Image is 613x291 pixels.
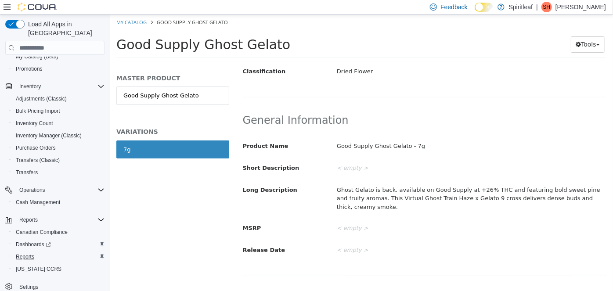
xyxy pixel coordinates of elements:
[133,54,176,60] span: Classification
[9,142,108,154] button: Purchase Orders
[12,106,64,116] a: Bulk Pricing Import
[12,227,105,237] span: Canadian Compliance
[19,187,45,194] span: Operations
[12,130,85,141] a: Inventory Manager (Classic)
[9,238,108,251] a: Dashboards
[9,105,108,117] button: Bulk Pricing Import
[12,155,105,165] span: Transfers (Classic)
[16,157,60,164] span: Transfers (Classic)
[9,117,108,129] button: Inventory Count
[12,251,38,262] a: Reports
[541,2,552,12] div: Shelby HA
[9,50,108,63] button: My Catalog (Beta)
[16,185,105,195] span: Operations
[7,4,37,11] a: My Catalog
[133,128,179,135] span: Product Name
[12,197,64,208] a: Cash Management
[12,93,105,104] span: Adjustments (Classic)
[18,3,57,11] img: Cova
[461,22,495,38] button: Tools
[16,81,44,92] button: Inventory
[16,215,41,225] button: Reports
[12,51,62,62] a: My Catalog (Beta)
[543,2,551,12] span: SH
[7,22,180,38] span: Good Supply Ghost Gelato
[133,210,151,217] span: MSRP
[12,167,41,178] a: Transfers
[9,166,108,179] button: Transfers
[16,108,60,115] span: Bulk Pricing Import
[12,64,46,74] a: Promotions
[9,251,108,263] button: Reports
[133,99,497,113] h2: General Information
[475,3,493,12] input: Dark Mode
[220,146,503,162] div: < empty >
[19,216,38,223] span: Reports
[220,124,503,140] div: Good Supply Ghost Gelato - 7g
[12,118,57,129] a: Inventory Count
[220,50,503,65] div: Dried Flower
[7,72,119,90] a: Good Supply Ghost Gelato
[12,143,105,153] span: Purchase Orders
[12,155,63,165] a: Transfers (Classic)
[16,199,60,206] span: Cash Management
[2,184,108,196] button: Operations
[47,4,118,11] span: Good Supply Ghost Gelato
[19,83,41,90] span: Inventory
[16,120,53,127] span: Inventory Count
[16,253,34,260] span: Reports
[2,214,108,226] button: Reports
[16,169,38,176] span: Transfers
[9,154,108,166] button: Transfers (Classic)
[220,206,503,222] div: < empty >
[9,226,108,238] button: Canadian Compliance
[12,130,105,141] span: Inventory Manager (Classic)
[9,263,108,275] button: [US_STATE] CCRS
[220,228,503,244] div: < empty >
[16,144,56,151] span: Purchase Orders
[2,80,108,93] button: Inventory
[12,239,54,250] a: Dashboards
[16,215,105,225] span: Reports
[509,2,533,12] p: Spiritleaf
[12,118,105,129] span: Inventory Count
[16,95,67,102] span: Adjustments (Classic)
[12,64,105,74] span: Promotions
[14,131,21,140] div: 7g
[16,65,43,72] span: Promotions
[440,3,467,11] span: Feedback
[16,185,49,195] button: Operations
[25,20,105,37] span: Load All Apps in [GEOGRAPHIC_DATA]
[12,51,105,62] span: My Catalog (Beta)
[16,81,105,92] span: Inventory
[16,229,68,236] span: Canadian Compliance
[12,239,105,250] span: Dashboards
[133,232,176,239] span: Release Date
[19,284,38,291] span: Settings
[7,60,119,68] h5: MASTER PRODUCT
[12,227,71,237] a: Canadian Compliance
[9,63,108,75] button: Promotions
[12,93,70,104] a: Adjustments (Classic)
[12,106,105,116] span: Bulk Pricing Import
[16,53,58,60] span: My Catalog (Beta)
[16,241,51,248] span: Dashboards
[12,197,105,208] span: Cash Management
[133,150,190,157] span: Short Description
[9,196,108,208] button: Cash Management
[12,264,105,274] span: Washington CCRS
[133,172,188,179] span: Long Description
[9,93,108,105] button: Adjustments (Classic)
[536,2,538,12] p: |
[12,264,65,274] a: [US_STATE] CCRS
[7,113,119,121] h5: VARIATIONS
[16,266,61,273] span: [US_STATE] CCRS
[220,168,503,200] div: Ghost Gelato is back, available on Good Supply at +26% THC and featuring bold sweet pine and frui...
[9,129,108,142] button: Inventory Manager (Classic)
[16,132,82,139] span: Inventory Manager (Classic)
[555,2,606,12] p: [PERSON_NAME]
[12,143,59,153] a: Purchase Orders
[12,251,105,262] span: Reports
[12,167,105,178] span: Transfers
